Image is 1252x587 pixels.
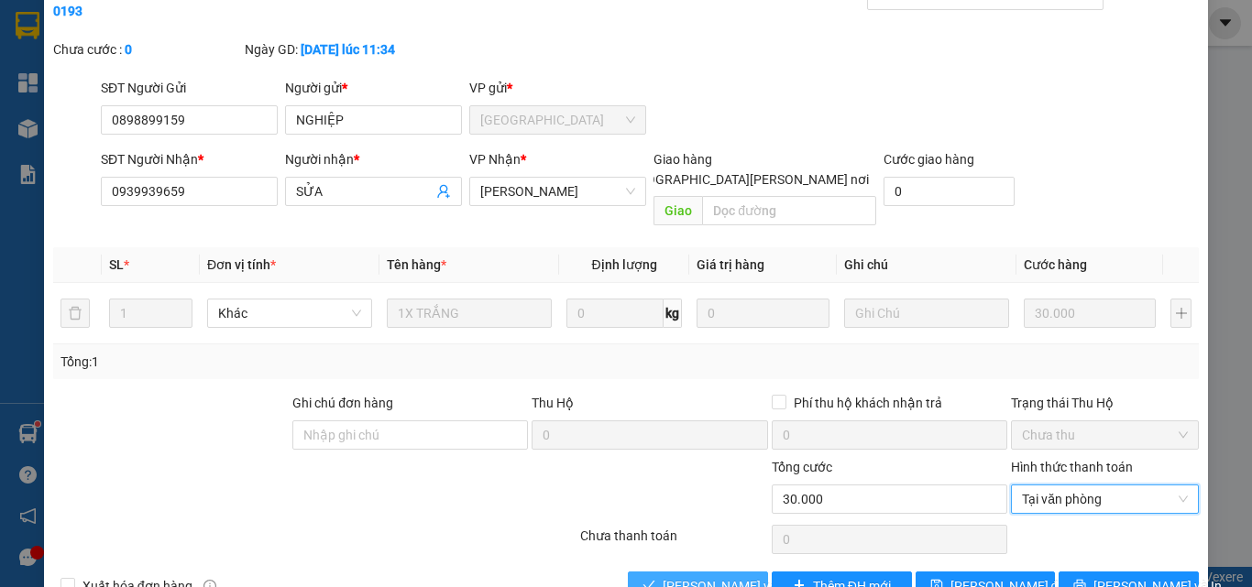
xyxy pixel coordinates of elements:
span: Chưa thu [1022,421,1188,449]
button: plus [1170,299,1192,328]
span: Khác [218,299,361,327]
span: [GEOGRAPHIC_DATA][PERSON_NAME] nơi [619,169,876,190]
span: Tổng cước [772,460,832,474]
div: Người gửi [285,78,462,98]
input: Cước giao hàng [884,177,1015,206]
input: Ghi Chú [844,299,1009,328]
span: Cước hàng [1024,257,1087,272]
span: Giao hàng [653,152,712,167]
span: Cao Tốc [480,178,635,205]
span: SL [109,257,124,272]
input: 0 [1024,299,1156,328]
span: Giao [653,196,702,225]
span: Giá trị hàng [697,257,764,272]
input: 0 [697,299,829,328]
span: kg [664,299,682,328]
div: Chưa thanh toán [578,526,770,558]
span: user-add [436,184,451,199]
div: SĐT Người Gửi [101,78,278,98]
span: Định lượng [591,257,656,272]
span: VP Nhận [469,152,521,167]
div: Ngày GD: [245,39,433,60]
input: Ghi chú đơn hàng [292,420,528,450]
div: Chưa cước : [53,39,241,60]
label: Hình thức thanh toán [1011,460,1133,474]
div: Tổng: 1 [60,352,485,372]
span: Tên hàng [387,257,446,272]
span: Tại văn phòng [1022,485,1188,513]
input: VD: Bàn, Ghế [387,299,552,328]
span: Thu Hộ [532,396,574,410]
input: Dọc đường [702,196,876,225]
button: delete [60,299,90,328]
b: 0 [125,42,132,57]
div: VP gửi [469,78,646,98]
span: Phí thu hộ khách nhận trả [786,393,950,413]
b: [DATE] lúc 11:34 [301,42,395,57]
span: Sài Gòn [480,106,635,134]
th: Ghi chú [837,247,1016,283]
span: Đơn vị tính [207,257,276,272]
div: Trạng thái Thu Hộ [1011,393,1199,413]
div: SĐT Người Nhận [101,149,278,169]
div: Người nhận [285,149,462,169]
label: Cước giao hàng [884,152,974,167]
label: Ghi chú đơn hàng [292,396,393,410]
